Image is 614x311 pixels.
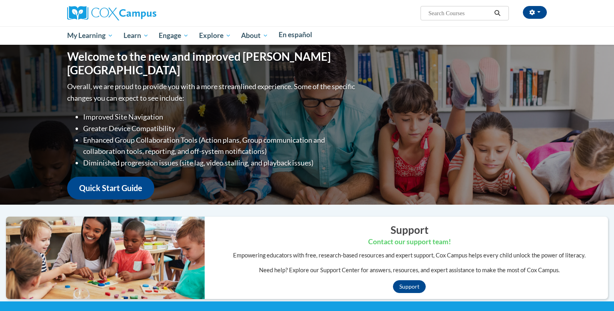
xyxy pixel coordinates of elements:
[83,134,357,157] li: Enhanced Group Collaboration Tools (Action plans, Group communication and collaboration tools, re...
[118,26,154,45] a: Learn
[492,8,504,18] button: Search
[159,31,189,40] span: Engage
[67,177,154,199] a: Quick Start Guide
[67,81,357,104] p: Overall, we are proud to provide you with a more streamlined experience. Some of the specific cha...
[279,30,312,39] span: En español
[211,237,608,247] h3: Contact our support team!
[211,251,608,260] p: Empowering educators with free, research-based resources and expert support, Cox Campus helps eve...
[83,123,357,134] li: Greater Device Compatibility
[494,10,501,16] i: 
[523,6,547,19] button: Account Settings
[83,157,357,169] li: Diminished progression issues (site lag, video stalling, and playback issues)
[273,26,317,43] a: En español
[236,26,274,45] a: About
[55,26,559,45] div: Main menu
[211,223,608,237] h2: Support
[194,26,236,45] a: Explore
[241,31,268,40] span: About
[153,26,194,45] a: Engage
[62,26,118,45] a: My Learning
[393,280,426,293] a: Support
[67,31,113,40] span: My Learning
[67,50,357,77] h1: Welcome to the new and improved [PERSON_NAME][GEOGRAPHIC_DATA]
[211,266,608,275] p: Need help? Explore our Support Center for answers, resources, and expert assistance to make the m...
[199,31,231,40] span: Explore
[83,111,357,123] li: Improved Site Navigation
[67,9,156,16] a: Cox Campus
[124,31,149,40] span: Learn
[428,8,492,18] input: Search Courses
[67,6,156,20] img: Cox Campus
